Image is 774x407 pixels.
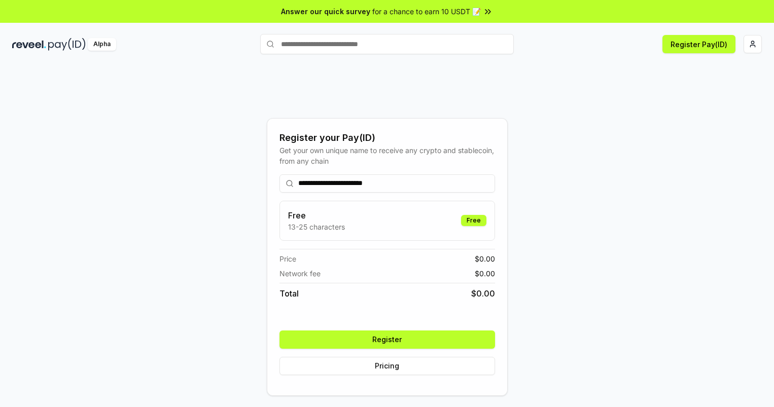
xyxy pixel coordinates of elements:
[279,330,495,349] button: Register
[288,209,345,221] h3: Free
[279,287,299,300] span: Total
[461,215,486,226] div: Free
[279,357,495,375] button: Pricing
[88,38,116,51] div: Alpha
[288,221,345,232] p: 13-25 characters
[279,268,321,279] span: Network fee
[471,287,495,300] span: $ 0.00
[281,6,370,17] span: Answer our quick survey
[475,268,495,279] span: $ 0.00
[279,131,495,145] div: Register your Pay(ID)
[372,6,481,17] span: for a chance to earn 10 USDT 📝
[279,145,495,166] div: Get your own unique name to receive any crypto and stablecoin, from any chain
[475,253,495,264] span: $ 0.00
[12,38,46,51] img: reveel_dark
[48,38,86,51] img: pay_id
[662,35,735,53] button: Register Pay(ID)
[279,253,296,264] span: Price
